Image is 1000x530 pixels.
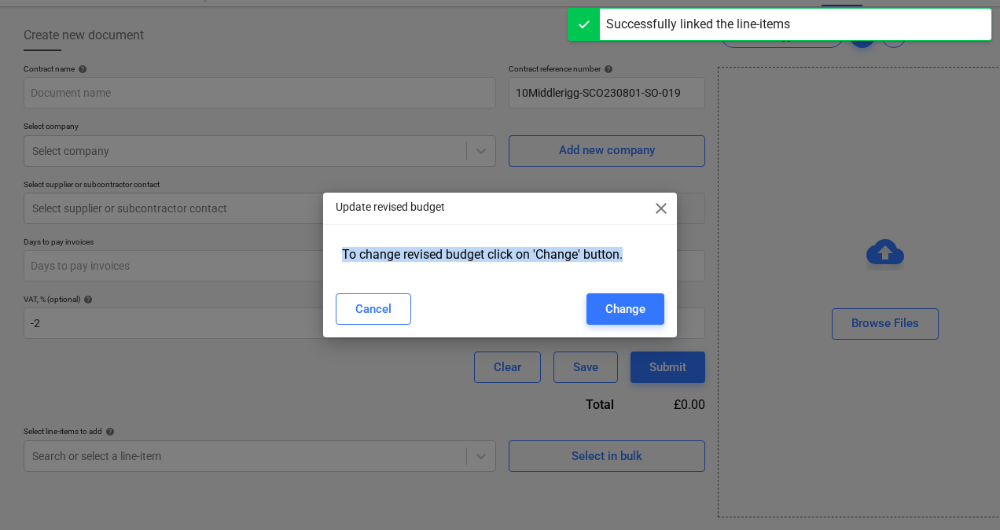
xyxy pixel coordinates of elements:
[606,15,790,34] div: Successfully linked the line-items
[336,293,411,325] button: Cancel
[921,455,1000,530] iframe: Chat Widget
[652,199,671,218] span: close
[586,293,664,325] button: Change
[355,299,392,319] div: Cancel
[605,299,645,319] div: Change
[336,199,445,215] p: Update revised budget
[336,241,664,268] div: To change revised budget click on 'Change' button.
